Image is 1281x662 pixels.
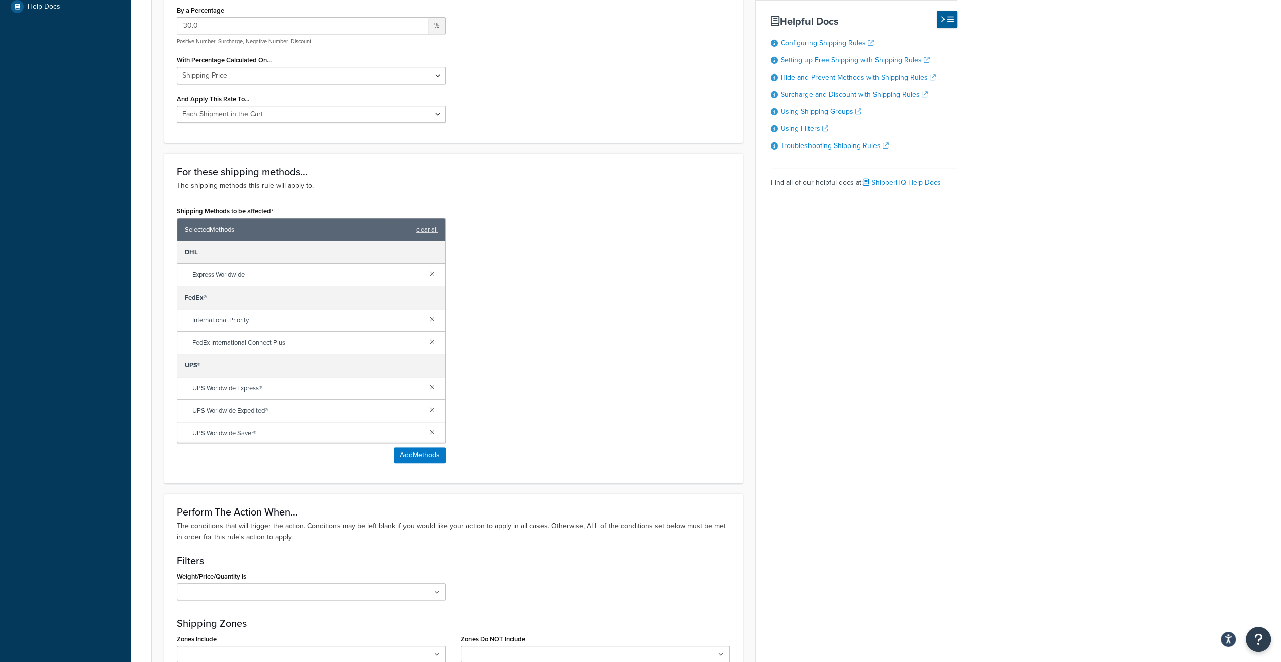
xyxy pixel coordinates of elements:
[192,381,422,395] span: UPS Worldwide Express®
[781,140,889,151] a: Troubleshooting Shipping Rules
[177,555,730,566] h3: Filters
[394,447,446,463] button: AddMethods
[192,404,422,418] span: UPS Worldwide Expedited®
[781,38,874,48] a: Configuring Shipping Rules
[177,95,249,103] label: And Apply This Rate To...
[28,3,60,11] span: Help Docs
[177,354,445,377] div: UPS®
[192,336,422,350] span: FedEx International Connect Plus
[177,635,217,643] label: Zones Include
[177,207,274,215] label: Shipping Methods to be affected
[177,38,446,45] p: Positive Number=Surcharge, Negative Number=Discount
[428,17,446,34] span: %
[771,16,957,27] h3: Helpful Docs
[177,506,730,518] h3: Perform The Action When...
[416,223,438,237] a: clear all
[177,7,224,14] label: By a Percentage
[185,223,411,237] span: Selected Methods
[781,55,930,65] a: Setting up Free Shipping with Shipping Rules
[781,72,936,83] a: Hide and Prevent Methods with Shipping Rules
[192,426,422,440] span: UPS Worldwide Saver®
[177,180,730,191] p: The shipping methods this rule will apply to.
[771,168,957,190] div: Find all of our helpful docs at:
[863,177,941,188] a: ShipperHQ Help Docs
[192,313,422,327] span: International Priority
[781,106,861,117] a: Using Shipping Groups
[177,286,445,309] div: FedEx®
[192,268,422,282] span: Express Worldwide
[177,241,445,264] div: DHL
[177,573,246,580] label: Weight/Price/Quantity Is
[177,56,272,64] label: With Percentage Calculated On...
[781,89,928,100] a: Surcharge and Discount with Shipping Rules
[1246,627,1271,652] button: Open Resource Center
[177,166,730,177] h3: For these shipping methods...
[937,11,957,28] button: Hide Help Docs
[461,635,525,643] label: Zones Do NOT Include
[177,618,730,629] h3: Shipping Zones
[177,521,730,543] p: The conditions that will trigger the action. Conditions may be left blank if you would like your ...
[781,123,828,134] a: Using Filters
